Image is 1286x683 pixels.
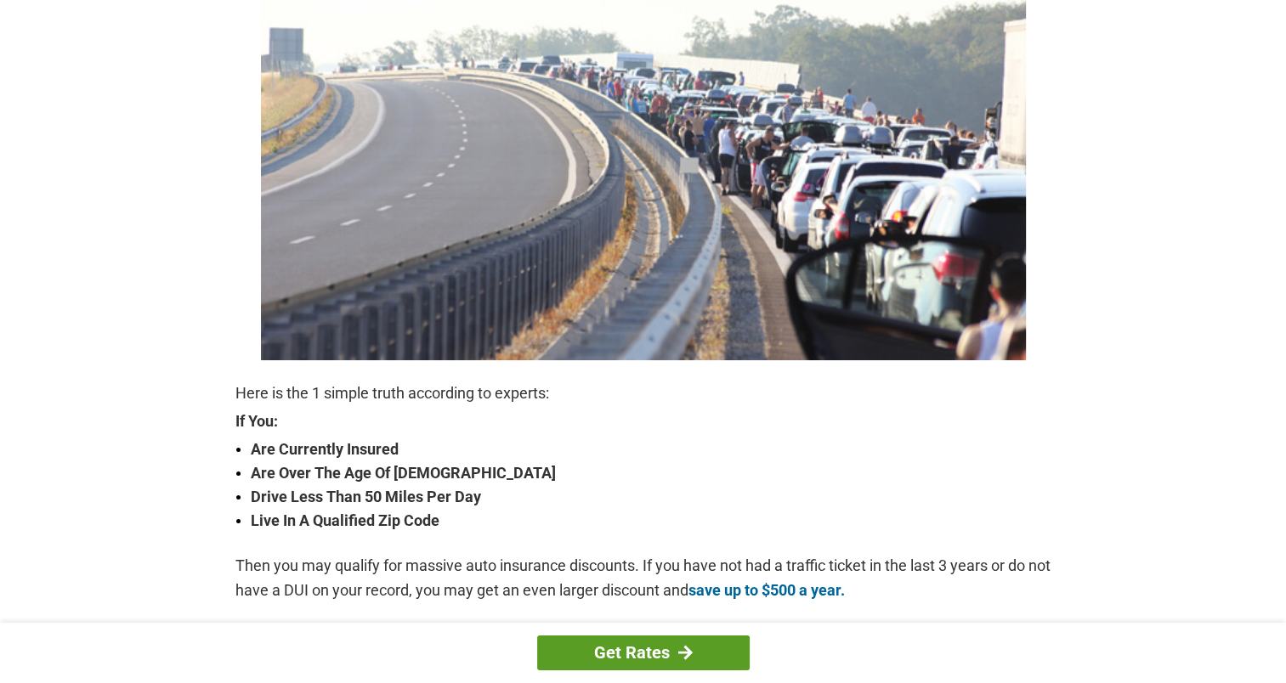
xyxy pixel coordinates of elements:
strong: If You: [235,414,1051,429]
p: Then you may qualify for massive auto insurance discounts. If you have not had a traffic ticket i... [235,554,1051,601]
a: Get Rates [537,635,750,670]
strong: Drive Less Than 50 Miles Per Day [251,485,1051,509]
strong: Are Over The Age Of [DEMOGRAPHIC_DATA] [251,461,1051,485]
strong: Live In A Qualified Zip Code [251,509,1051,533]
p: Here is the 1 simple truth according to experts: [235,381,1051,405]
a: save up to $500 a year. [688,581,845,599]
strong: Are Currently Insured [251,437,1051,461]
